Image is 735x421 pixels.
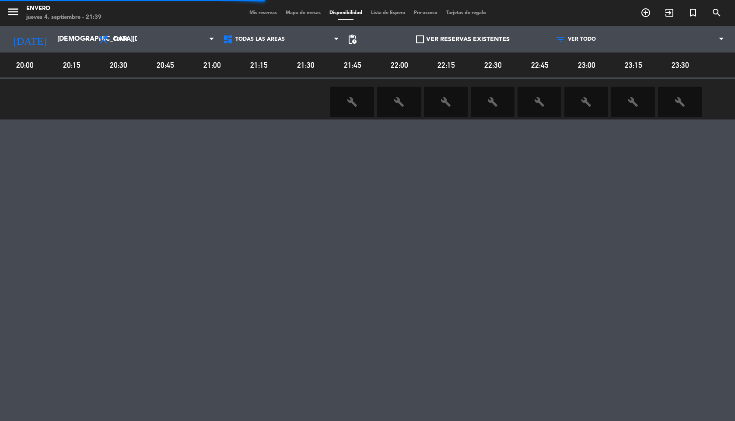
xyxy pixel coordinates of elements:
span: Pre-acceso [409,11,442,15]
i: build [394,97,404,107]
span: 21:15 [237,59,281,71]
span: VER TODO [568,36,596,42]
span: 23:00 [564,59,609,71]
label: VER RESERVAS EXISTENTES [416,35,510,45]
i: menu [7,5,20,18]
span: 21:45 [330,59,374,71]
span: pending_actions [347,34,357,45]
i: build [534,97,545,107]
i: build [487,97,498,107]
i: turned_in_not [688,7,698,18]
button: menu [7,5,20,21]
span: Cena [113,36,128,42]
div: Envero [26,4,101,13]
span: 22:15 [424,59,468,71]
i: build [628,97,638,107]
i: [DATE] [7,30,53,49]
span: Lista de Espera [367,11,409,15]
span: Mis reservas [245,11,281,15]
span: Todas las áreas [235,36,285,42]
div: jueves 4. septiembre - 21:39 [26,13,101,22]
span: 23:30 [658,59,702,71]
i: add_circle_outline [640,7,651,18]
span: 22:45 [518,59,562,71]
span: 20:45 [143,59,187,71]
span: 23:15 [611,59,655,71]
span: 20:30 [96,59,140,71]
i: search [711,7,722,18]
span: 20:15 [49,59,94,71]
span: 21:30 [283,59,328,71]
span: 22:30 [471,59,515,71]
span: 20:00 [3,59,47,71]
i: build [347,97,357,107]
span: Tarjetas de regalo [442,11,490,15]
i: build [675,97,685,107]
i: arrow_drop_down [81,34,92,45]
span: 22:00 [377,59,421,71]
span: Disponibilidad [325,11,367,15]
span: Mapa de mesas [281,11,325,15]
i: exit_to_app [664,7,675,18]
i: build [581,97,591,107]
span: 21:00 [190,59,234,71]
i: build [441,97,451,107]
